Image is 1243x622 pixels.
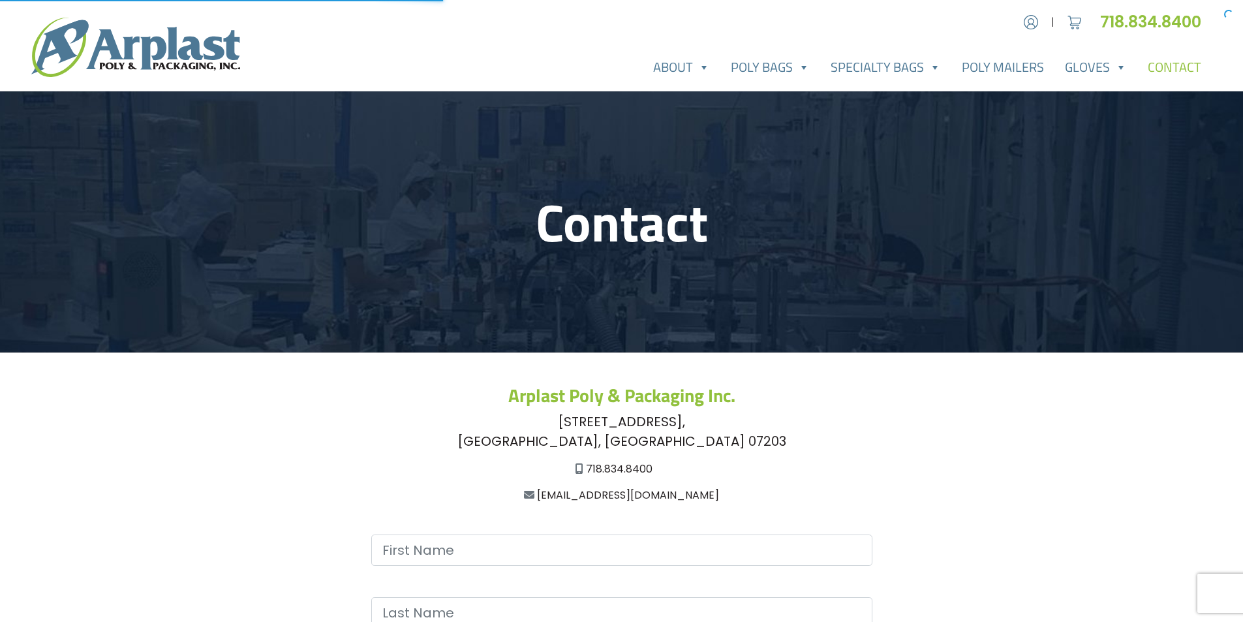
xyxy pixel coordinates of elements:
input: First Name [371,535,872,566]
a: 718.834.8400 [586,461,652,476]
div: [STREET_ADDRESS], [GEOGRAPHIC_DATA], [GEOGRAPHIC_DATA] 07203 [199,412,1045,451]
a: [EMAIL_ADDRESS][DOMAIN_NAME] [537,488,719,503]
h1: Contact [199,191,1045,253]
a: Contact [1137,54,1212,80]
a: Gloves [1054,54,1137,80]
span: | [1051,14,1054,30]
a: Poly Bags [720,54,820,80]
h3: Arplast Poly & Packaging Inc. [199,384,1045,407]
a: 718.834.8400 [1100,11,1212,33]
img: logo [31,18,240,77]
a: Specialty Bags [820,54,951,80]
a: Poly Mailers [951,54,1054,80]
a: About [643,54,720,80]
